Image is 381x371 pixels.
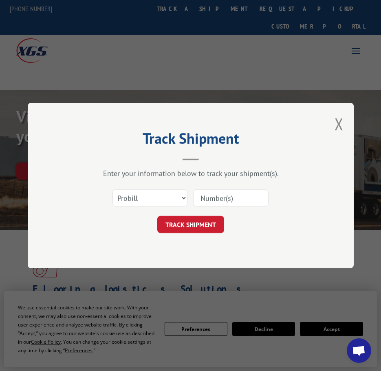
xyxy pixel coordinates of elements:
[68,133,313,148] h2: Track Shipment
[335,113,344,135] button: Close modal
[68,169,313,178] div: Enter your information below to track your shipment(s).
[347,338,371,363] a: Open chat
[157,216,224,233] button: TRACK SHIPMENT
[194,189,269,207] input: Number(s)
